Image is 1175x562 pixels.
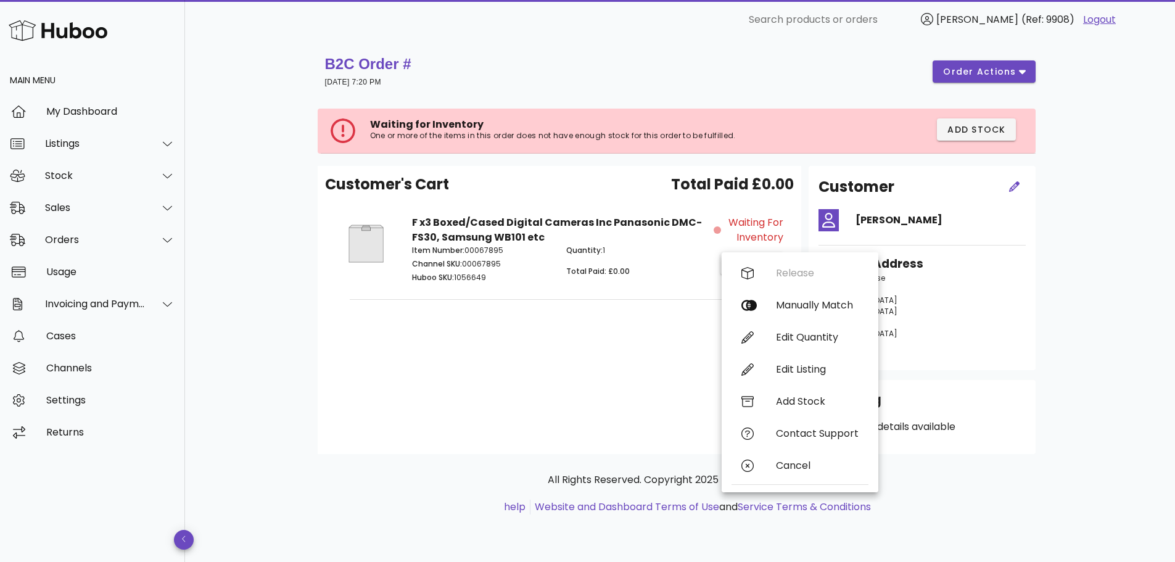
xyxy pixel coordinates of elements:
[412,245,552,256] p: 00067895
[933,60,1035,83] button: order actions
[776,363,859,375] div: Edit Listing
[671,173,794,196] span: Total Paid £0.00
[335,215,397,272] img: Product Image
[46,362,175,374] div: Channels
[412,272,454,283] span: Huboo SKU:
[530,500,871,514] li: and
[818,390,1026,419] div: Shipping
[45,234,146,246] div: Orders
[370,117,484,131] span: Waiting for Inventory
[412,258,552,270] p: 00067895
[776,460,859,471] div: Cancel
[45,202,146,213] div: Sales
[46,105,175,117] div: My Dashboard
[566,245,706,256] p: 1
[738,500,871,514] a: Service Terms & Conditions
[45,298,146,310] div: Invoicing and Payments
[776,299,859,311] div: Manually Match
[46,330,175,342] div: Cases
[724,215,783,245] span: Waiting for Inventory
[412,215,702,244] strong: F x3 Boxed/Cased Digital Cameras Inc Panasonic DMC-FS30, Samsung WB101 etc
[818,176,894,198] h2: Customer
[46,394,175,406] div: Settings
[1083,12,1116,27] a: Logout
[325,56,411,72] strong: B2C Order #
[325,78,381,86] small: [DATE] 7:20 PM
[776,395,859,407] div: Add Stock
[937,118,1016,141] button: Add Stock
[818,419,1026,434] p: No shipping details available
[720,252,784,275] button: action
[1021,12,1074,27] span: (Ref: 9908)
[947,123,1006,136] span: Add Stock
[566,245,603,255] span: Quantity:
[818,255,1026,273] h3: Shipping Address
[504,500,526,514] a: help
[855,213,1026,228] h4: [PERSON_NAME]
[412,272,552,283] p: 1056649
[45,138,146,149] div: Listings
[412,258,462,269] span: Channel SKU:
[412,245,464,255] span: Item Number:
[566,266,630,276] span: Total Paid: £0.00
[9,17,107,44] img: Huboo Logo
[370,131,806,141] p: One or more of the items in this order does not have enough stock for this order to be fulfilled.
[936,12,1018,27] span: [PERSON_NAME]
[325,173,449,196] span: Customer's Cart
[46,426,175,438] div: Returns
[46,266,175,278] div: Usage
[776,331,859,343] div: Edit Quantity
[535,500,719,514] a: Website and Dashboard Terms of Use
[776,428,859,439] div: Contact Support
[942,65,1016,78] span: order actions
[45,170,146,181] div: Stock
[328,473,1033,487] p: All Rights Reserved. Copyright 2025 - [DOMAIN_NAME]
